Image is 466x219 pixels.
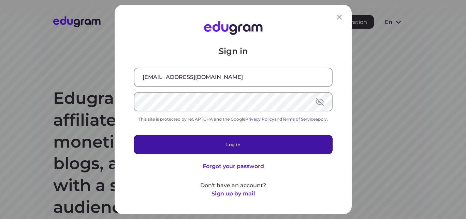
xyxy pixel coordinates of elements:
[202,162,264,170] button: Forgot your password
[282,117,316,122] a: Terms of Service
[245,117,274,122] a: Privacy Policy
[134,117,333,122] div: This site is protected by reCAPTCHA and the Google and apply.
[204,21,262,35] img: Edugram Logo
[211,190,255,198] button: Sign up by mail
[134,135,333,154] button: Log in
[134,46,333,57] p: Sign in
[134,68,332,86] input: Email
[134,181,333,190] p: Don't have an account?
